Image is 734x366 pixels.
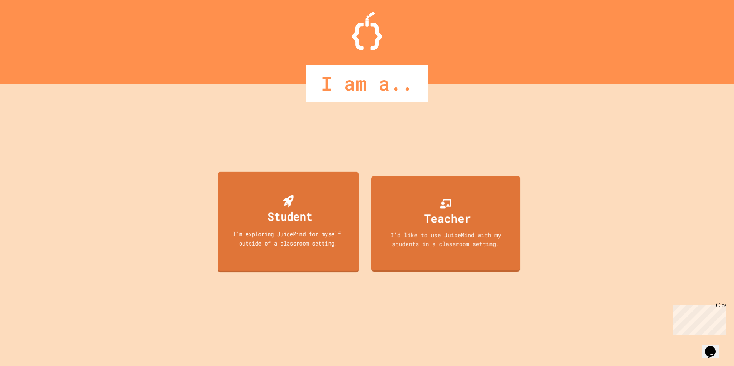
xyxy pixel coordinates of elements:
[306,65,428,102] div: I am a..
[225,229,352,247] div: I'm exploring JuiceMind for myself, outside of a classroom setting.
[3,3,53,49] div: Chat with us now!Close
[379,231,512,248] div: I'd like to use JuiceMind with my students in a classroom setting.
[268,207,312,225] div: Student
[424,209,471,227] div: Teacher
[702,335,726,358] iframe: chat widget
[352,12,382,50] img: Logo.svg
[670,302,726,335] iframe: chat widget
